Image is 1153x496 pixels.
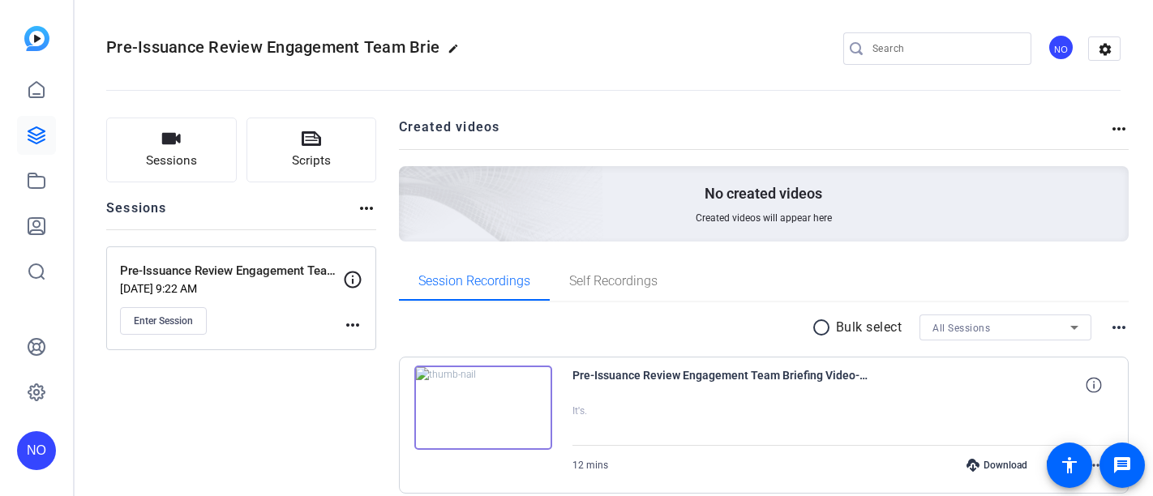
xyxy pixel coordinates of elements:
[106,118,237,182] button: Sessions
[569,275,658,288] span: Self Recordings
[696,212,832,224] span: Created videos will appear here
[217,6,604,357] img: Creted videos background
[932,323,990,334] span: All Sessions
[1109,318,1129,337] mat-icon: more_horiz
[120,282,343,295] p: [DATE] 9:22 AM
[572,366,872,404] span: Pre-Issuance Review Engagement Team Briefing Video-9-23-25-[PERSON_NAME]-2025-09-23-15-05-09-157-3
[24,26,49,51] img: blue-gradient.svg
[1089,37,1121,62] mat-icon: settings
[146,152,197,170] span: Sessions
[343,315,362,335] mat-icon: more_horiz
[1112,455,1132,475] mat-icon: message
[418,275,530,288] span: Session Recordings
[448,43,467,62] mat-icon: edit
[1048,34,1076,62] ngx-avatar: Nanci Oehrlein
[134,314,193,327] span: Enter Session
[872,39,1018,58] input: Search
[705,184,822,203] p: No created videos
[399,118,1110,149] h2: Created videos
[572,460,608,471] span: 12 mins
[414,366,552,450] img: thumb-nail
[357,199,376,218] mat-icon: more_horiz
[246,118,377,182] button: Scripts
[1045,455,1065,475] mat-icon: favorite_border
[812,318,836,337] mat-icon: radio_button_unchecked
[17,431,56,470] div: NO
[1060,455,1079,475] mat-icon: accessibility
[1048,34,1074,61] div: NO
[836,318,902,337] p: Bulk select
[292,152,331,170] span: Scripts
[1084,455,1104,475] mat-icon: more_horiz
[958,459,1035,472] div: Download
[1109,119,1129,139] mat-icon: more_horiz
[120,262,343,280] p: Pre-Issuance Review Engagement Team Briefing Video_[DATE]
[106,37,439,57] span: Pre-Issuance Review Engagement Team Brie
[120,307,207,335] button: Enter Session
[106,199,167,229] h2: Sessions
